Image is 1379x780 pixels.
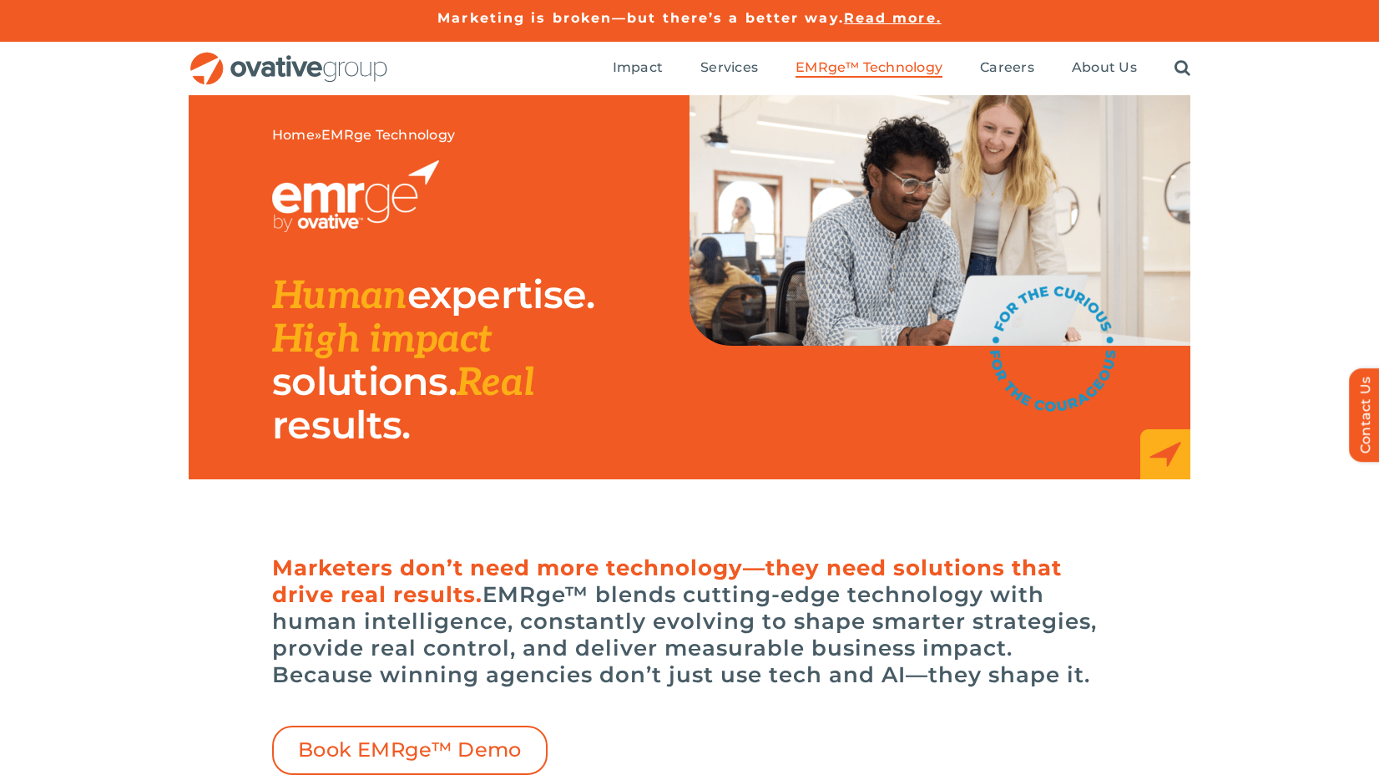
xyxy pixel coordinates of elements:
[700,59,758,76] span: Services
[272,160,439,232] img: EMRGE_RGB_wht
[189,50,389,66] a: OG_Full_horizontal_RGB
[1072,59,1137,78] a: About Us
[272,317,492,363] span: High impact
[700,59,758,78] a: Services
[1140,429,1190,479] img: EMRge_HomePage_Elements_Arrow Box
[272,127,455,144] span: »
[437,10,844,26] a: Marketing is broken—but there’s a better way.
[796,59,942,76] span: EMRge™ Technology
[613,59,663,78] a: Impact
[407,271,595,318] span: expertise.
[980,59,1034,78] a: Careers
[457,360,534,407] span: Real
[272,555,1107,688] h6: EMRge™ blends cutting-edge technology with human intelligence, constantly evolving to shape smart...
[272,127,315,143] a: Home
[272,726,548,775] a: Book EMRge™ Demo
[272,357,457,405] span: solutions.
[321,127,455,143] span: EMRge Technology
[298,738,522,762] span: Book EMRge™ Demo
[613,59,663,76] span: Impact
[272,555,1062,608] span: Marketers don’t need more technology—they need solutions that drive real results.
[272,401,410,448] span: results.
[272,273,407,320] span: Human
[844,10,942,26] a: Read more.
[796,59,942,78] a: EMRge™ Technology
[1174,59,1190,78] a: Search
[980,59,1034,76] span: Careers
[613,42,1190,95] nav: Menu
[689,95,1190,346] img: EMRge Landing Page Header Image
[1072,59,1137,76] span: About Us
